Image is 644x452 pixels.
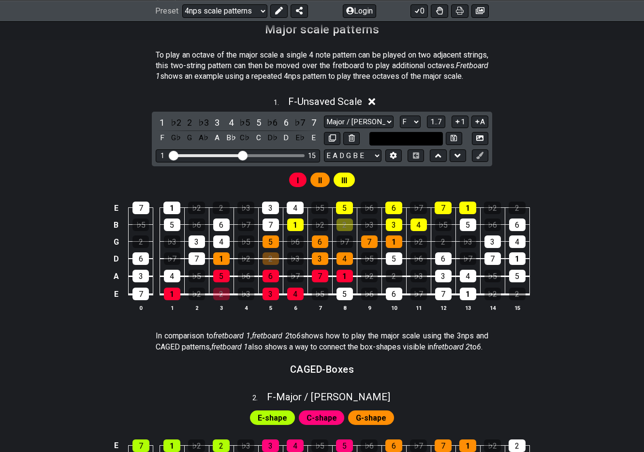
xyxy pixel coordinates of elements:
span: First enable full edit mode to edit [297,174,299,188]
div: 5 [509,270,526,282]
select: Preset [182,4,267,17]
div: 1 [509,252,526,265]
div: toggle scale degree [211,116,223,129]
em: fretboard 2 [433,342,470,351]
button: Move up [430,149,446,162]
em: 6 [296,331,301,340]
div: ♭3 [237,202,254,214]
div: Visible fret range [156,149,320,162]
div: ♭3 [238,288,254,300]
div: 2 [213,288,230,300]
div: ♭6 [238,270,254,282]
div: 3 [262,439,279,452]
button: Share Preset [291,4,308,17]
div: ♭7 [410,202,427,214]
div: 4 [509,235,526,248]
div: 6 [509,219,526,231]
div: 15 [308,152,316,160]
div: 4 [287,202,304,214]
div: 3 [435,270,452,282]
h3: CAGED-Boxes [290,364,354,375]
div: toggle pitch class [252,131,265,145]
div: 6 [132,252,149,265]
div: 2 [509,439,526,452]
th: 15 [505,303,529,313]
div: 5 [336,439,353,452]
div: ♭7 [287,270,304,282]
div: 7 [132,439,149,452]
th: 4 [234,303,258,313]
div: 5 [336,202,353,214]
div: 3 [189,235,205,248]
div: ♭7 [337,235,353,248]
div: 2 [132,235,149,248]
div: toggle pitch class [211,131,223,145]
div: ♭5 [132,219,149,231]
th: 0 [129,303,153,313]
select: Scale [324,116,394,129]
div: 7 [132,202,149,214]
div: ♭3 [287,252,304,265]
div: 7 [263,219,279,231]
div: ♭7 [164,252,180,265]
div: 5 [164,219,180,231]
div: ♭5 [361,252,378,265]
th: 13 [455,303,480,313]
div: 2 [509,202,526,214]
div: ♭6 [361,288,378,300]
td: G [110,233,122,250]
div: 3 [132,270,149,282]
div: ♭7 [460,252,476,265]
div: ♭3 [460,235,476,248]
button: Print [451,4,468,17]
div: 4 [287,288,304,300]
div: 1 [337,270,353,282]
div: ♭2 [189,288,205,300]
th: 3 [209,303,234,313]
span: Preset [155,6,178,15]
button: Toggle Dexterity for all fretkits [431,4,448,17]
td: E [110,285,122,304]
div: 6 [263,270,279,282]
div: 7 [312,270,328,282]
em: fretboard 1 [211,342,248,351]
span: First enable full edit mode to edit [307,411,337,425]
button: 1 [452,116,468,129]
h2: Major scale patterns [265,24,380,35]
p: To play an octave of the major scale a single 4 note pattern can be played on two adjacent string... [156,50,488,82]
div: 2 [509,288,526,300]
span: First enable full edit mode to edit [258,411,287,425]
td: D [110,250,122,268]
div: 1 [213,252,230,265]
div: ♭5 [484,270,501,282]
button: Store user defined scale [446,132,462,145]
div: toggle pitch class [238,131,251,145]
div: 6 [435,252,452,265]
div: 2 [435,235,452,248]
div: toggle pitch class [280,131,293,145]
span: First enable full edit mode to edit [341,174,347,188]
div: toggle pitch class [156,131,168,145]
div: 5 [337,288,353,300]
th: 12 [431,303,455,313]
div: 2 [337,219,353,231]
div: 3 [263,288,279,300]
div: ♭5 [312,288,328,300]
div: ♭2 [484,439,501,452]
td: E [110,200,122,217]
div: 5 [263,235,279,248]
div: ♭3 [361,219,378,231]
th: 7 [307,303,332,313]
div: ♭6 [287,235,304,248]
button: 0 [410,4,428,17]
div: ♭7 [238,219,254,231]
div: 7 [435,288,452,300]
th: 6 [283,303,307,313]
div: toggle pitch class [170,131,182,145]
button: 1..7 [427,116,445,129]
div: ♭5 [435,219,452,231]
button: Edit Preset [270,4,288,17]
div: toggle pitch class [293,131,306,145]
button: Create image [471,4,489,17]
span: F - Major / [PERSON_NAME] [267,391,390,403]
